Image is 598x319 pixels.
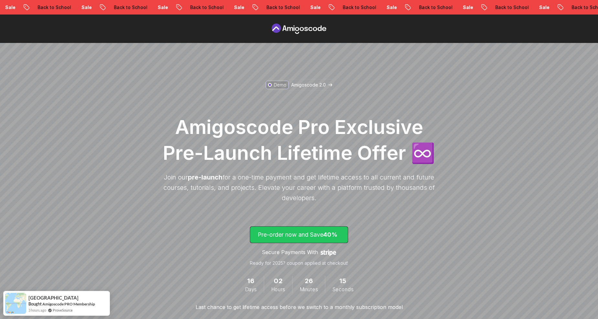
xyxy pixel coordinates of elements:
[250,226,348,266] a: lifetime-access
[64,4,108,11] p: Back to School
[264,79,334,91] a: DemoAmigoscode 2.0
[245,286,256,293] span: Days
[566,4,587,11] p: Sale
[323,231,337,238] span: 40%
[141,4,185,11] p: Back to School
[271,286,285,293] span: Hours
[5,293,26,314] img: provesource social proof notification image
[108,4,129,11] p: Sale
[332,286,353,293] span: Seconds
[339,276,346,286] span: 15 Seconds
[42,302,95,306] a: Amigoscode PRO Membership
[522,4,566,11] p: Back to School
[250,260,348,266] p: Ready for 2025? coupon applied at checkout!
[337,4,358,11] p: Sale
[413,4,434,11] p: Sale
[274,82,286,88] p: Demo
[160,172,438,203] p: Join our for a one-time payment and get lifetime access to all current and future courses, tutori...
[185,4,205,11] p: Sale
[490,4,510,11] p: Sale
[28,307,46,313] span: 3 hours ago
[188,173,222,181] span: pre-launch
[270,24,328,34] a: Pre Order page
[262,248,318,256] p: Secure Payments With
[261,4,282,11] p: Sale
[293,4,337,11] p: Back to School
[446,4,490,11] p: Back to School
[217,4,261,11] p: Back to School
[28,301,42,306] span: Bought
[291,82,326,88] p: Amigoscode 2.0
[300,286,318,293] span: Minutes
[196,303,403,311] p: Last chance to get lifetime access before we switch to a monthly subscription model
[247,276,254,286] span: 16 Days
[160,114,438,166] h1: Amigoscode Pro Exclusive Pre-Launch Lifetime Offer ♾️
[53,307,73,313] a: ProveSource
[369,4,413,11] p: Back to School
[28,295,79,301] span: [GEOGRAPHIC_DATA]
[32,4,53,11] p: Sale
[274,276,282,286] span: 2 Hours
[304,276,313,286] span: 26 Minutes
[258,230,340,239] p: Pre-order now and Save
